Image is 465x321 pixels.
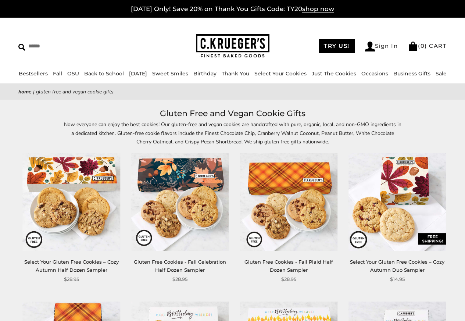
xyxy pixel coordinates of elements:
a: Home [18,88,32,95]
a: Sweet Smiles [152,70,188,77]
a: Sign In [365,42,398,51]
a: [DATE] Only! Save 20% on Thank You Gifts Code: TY20shop now [131,5,334,13]
a: Select Your Gluten Free Cookies – Cozy Autumn Duo Sampler [350,259,444,272]
span: $28.95 [281,275,296,283]
a: Sale [436,70,447,77]
a: OSU [67,70,79,77]
img: Bag [408,42,418,51]
img: C.KRUEGER'S [196,34,269,58]
img: Select Your Gluten Free Cookies – Cozy Autumn Half Dozen Sampler [23,153,120,251]
a: Back to School [84,70,124,77]
a: Birthday [193,70,217,77]
h1: Gluten Free and Vegan Cookie Gifts [29,107,436,120]
img: Gluten Free Cookies - Fall Celebration Half Dozen Sampler [131,153,229,251]
span: | [33,88,35,95]
nav: breadcrumbs [18,88,447,96]
span: Gluten Free and Vegan Cookie Gifts [36,88,114,95]
span: shop now [302,5,334,13]
a: (0) CART [408,42,447,49]
img: Search [18,44,25,51]
span: 0 [421,42,425,49]
span: $14.95 [390,275,405,283]
a: Just The Cookies [312,70,356,77]
a: TRY US! [319,39,355,53]
img: Gluten Free Cookies - Fall Plaid Half Dozen Sampler [240,153,337,251]
input: Search [18,40,117,52]
a: Thank You [222,70,249,77]
a: Bestsellers [19,70,48,77]
a: Fall [53,70,62,77]
a: Gluten Free Cookies - Fall Plaid Half Dozen Sampler [244,259,333,272]
span: $28.95 [64,275,79,283]
img: Select Your Gluten Free Cookies – Cozy Autumn Duo Sampler [348,153,446,251]
a: Occasions [361,70,388,77]
img: Account [365,42,375,51]
a: Gluten Free Cookies - Fall Celebration Half Dozen Sampler [134,259,226,272]
a: [DATE] [129,70,147,77]
a: Business Gifts [393,70,430,77]
p: Now everyone can enjoy the best cookies! Our gluten-free and vegan cookies are handcrafted with p... [64,120,402,146]
a: Select Your Gluten Free Cookies – Cozy Autumn Half Dozen Sampler [24,259,119,272]
span: $28.95 [172,275,187,283]
a: Select Your Cookies [254,70,307,77]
